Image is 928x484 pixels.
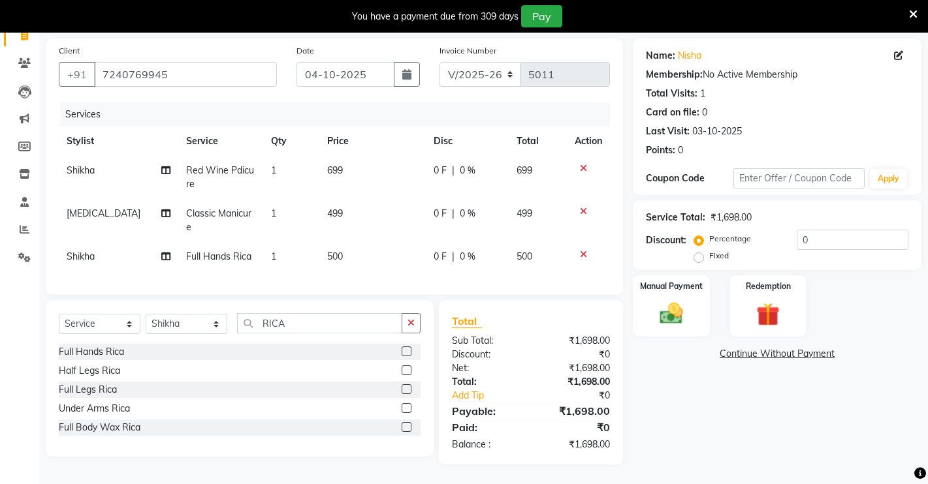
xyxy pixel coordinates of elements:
label: Client [59,45,80,57]
span: 699 [517,164,532,176]
div: Full Legs Rica [59,383,117,397]
div: Membership: [646,68,703,82]
div: ₹1,698.00 [531,438,620,451]
span: 0 F [434,164,447,177]
span: 1 [271,207,276,219]
span: Classic Manicure [186,207,251,233]
div: Payable: [442,403,531,419]
img: _gift.svg [749,300,788,329]
button: Pay [521,5,562,27]
span: 499 [327,207,343,219]
label: Manual Payment [640,280,703,292]
span: 500 [327,250,343,262]
div: Card on file: [646,106,699,119]
div: ₹1,698.00 [531,375,620,389]
input: Enter Offer / Coupon Code [733,168,865,189]
button: Apply [870,169,907,189]
label: Date [296,45,314,57]
div: Half Legs Rica [59,364,120,378]
div: Service Total: [646,211,705,224]
span: | [452,164,455,177]
div: Total: [442,375,531,389]
span: 1 [271,250,276,262]
span: 0 % [460,164,475,177]
label: Fixed [709,250,729,262]
div: ₹0 [531,348,620,361]
th: Disc [426,127,509,156]
span: 499 [517,207,532,219]
div: Full Hands Rica [59,345,124,359]
a: Nisha [678,49,701,63]
div: Under Arms Rica [59,402,130,416]
span: Shikha [67,250,95,262]
th: Service [178,127,263,156]
span: 500 [517,250,532,262]
div: Last Visit: [646,125,690,138]
span: Red Wine Pdicure [186,164,254,190]
div: ₹0 [546,389,620,402]
span: 699 [327,164,343,176]
div: Discount: [442,348,531,361]
div: ₹1,698.00 [531,403,620,419]
a: Continue Without Payment [635,347,919,361]
div: Services [60,102,620,127]
span: Shikha [67,164,95,176]
div: ₹0 [531,419,620,435]
th: Stylist [59,127,178,156]
th: Action [567,127,610,156]
div: Sub Total: [442,334,531,348]
input: Search by Name/Mobile/Email/Code [94,62,277,87]
span: 0 F [434,250,447,264]
div: Full Body Wax Rica [59,421,140,434]
div: ₹1,698.00 [531,361,620,375]
th: Total [509,127,567,156]
button: +91 [59,62,95,87]
div: 0 [702,106,707,119]
span: Total [452,314,482,328]
div: ₹1,698.00 [711,211,752,224]
a: Add Tip [442,389,545,402]
input: Search or Scan [237,313,402,333]
div: Points: [646,144,675,157]
span: | [452,250,455,264]
div: 1 [700,87,705,100]
span: [MEDICAL_DATA] [67,207,140,219]
div: ₹1,698.00 [531,334,620,348]
span: 1 [271,164,276,176]
span: Full Hands Rica [186,250,251,262]
span: 0 % [460,250,475,264]
div: Name: [646,49,675,63]
th: Qty [263,127,319,156]
div: No Active Membership [646,68,908,82]
label: Percentage [709,233,751,245]
span: | [452,207,455,220]
label: Redemption [746,280,791,292]
div: Discount: [646,234,686,247]
div: Balance : [442,438,531,451]
span: 0 F [434,207,447,220]
div: Net: [442,361,531,375]
div: You have a payment due from 309 days [352,10,519,23]
th: Price [319,127,425,156]
div: Coupon Code [646,172,733,185]
div: Total Visits: [646,87,697,100]
div: 0 [678,144,683,157]
span: 0 % [460,207,475,220]
div: 03-10-2025 [692,125,742,138]
img: _cash.svg [652,300,691,327]
div: Paid: [442,419,531,435]
label: Invoice Number [440,45,496,57]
